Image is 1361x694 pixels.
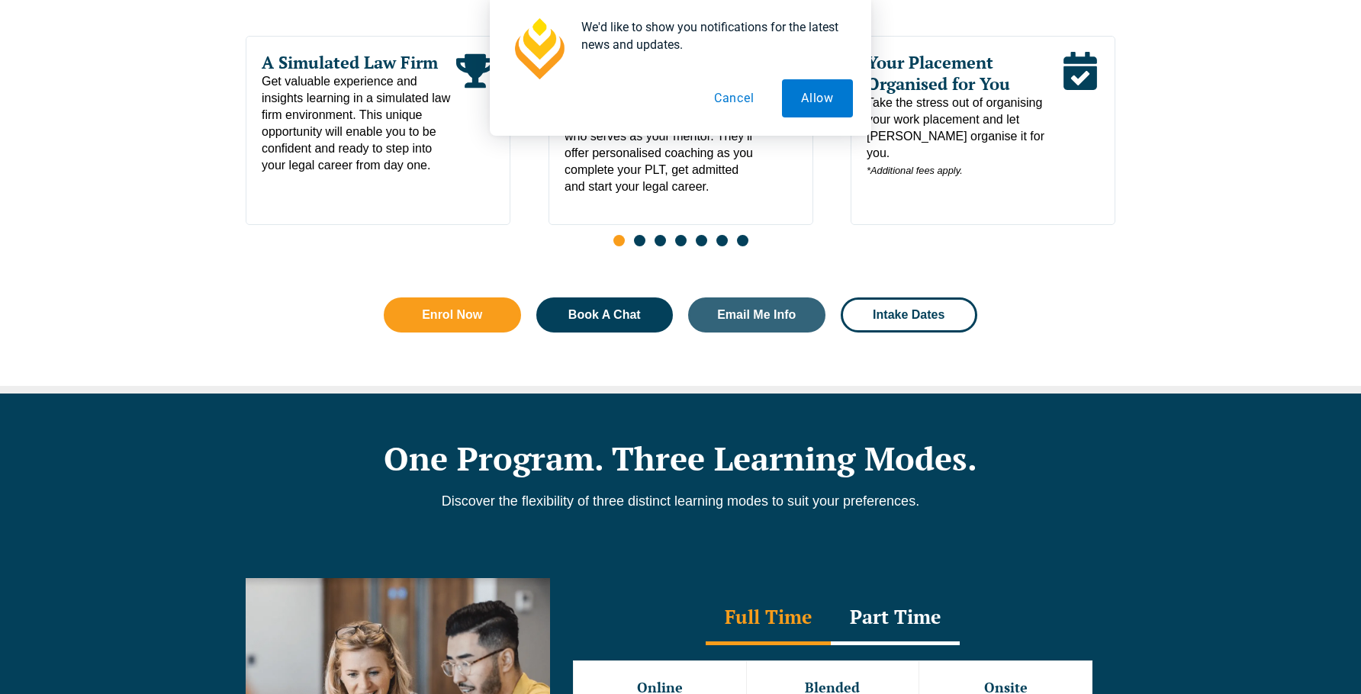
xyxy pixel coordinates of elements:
div: Slides [246,36,1115,255]
span: Intake Dates [873,309,944,321]
span: Go to slide 4 [675,235,687,246]
p: Discover the flexibility of three distinct learning modes to suit your preferences. [246,493,1115,509]
span: Email Me Info [717,309,796,321]
div: Read More [456,52,494,174]
span: Take the stress out of organising your work placement and let [PERSON_NAME] organise it for you. [867,95,1061,179]
span: Go to slide 6 [716,235,728,246]
div: We'd like to show you notifications for the latest news and updates. [569,18,853,53]
span: Go to slide 3 [655,235,666,246]
span: Go to slide 7 [737,235,748,246]
span: Enrol Now [422,309,482,321]
a: Book A Chat [536,297,674,333]
h2: One Program. Three Learning Modes. [246,439,1115,477]
a: Enrol Now [384,297,521,333]
button: Cancel [695,79,774,117]
div: 3 / 7 [851,36,1115,225]
img: notification icon [508,18,569,79]
span: Book A Chat [568,309,641,321]
div: Read More [758,52,796,195]
span: Go to slide 1 [613,235,625,246]
em: *Additional fees apply. [867,165,963,176]
div: Read More [1061,52,1099,179]
a: Email Me Info [688,297,825,333]
div: Part Time [831,592,960,645]
span: You’ll benefit from dedicated guidance by an experienced lawyer who serves as your mentor. They’l... [565,95,759,195]
button: Allow [782,79,853,117]
a: Intake Dates [841,297,978,333]
div: Full Time [706,592,831,645]
span: Go to slide 2 [634,235,645,246]
div: 2 / 7 [549,36,813,225]
div: 1 / 7 [246,36,510,225]
span: Get valuable experience and insights learning in a simulated law firm environment. This unique op... [262,73,456,174]
span: Go to slide 5 [696,235,707,246]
